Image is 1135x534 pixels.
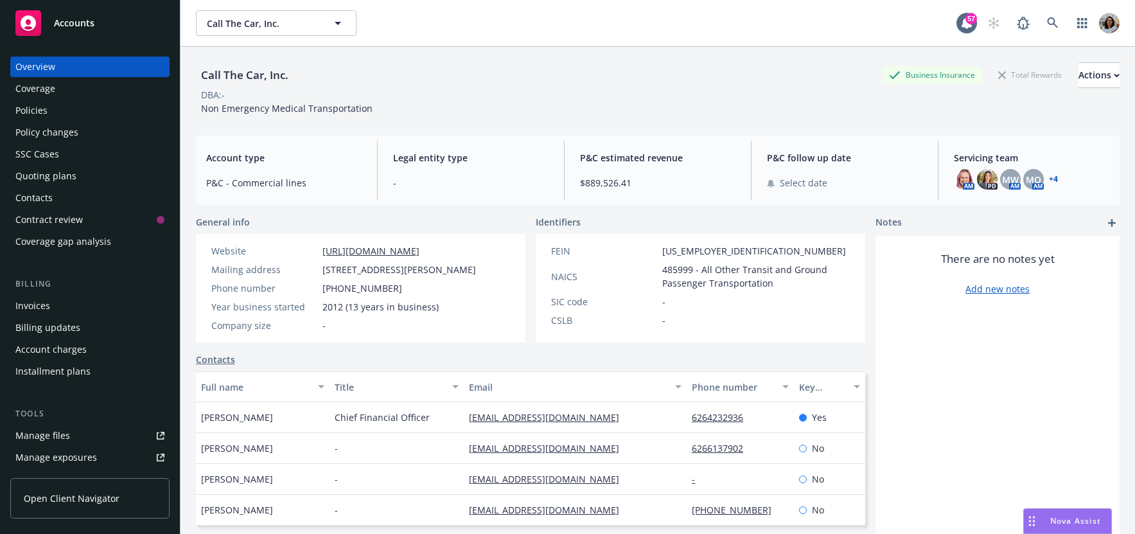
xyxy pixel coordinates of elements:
[875,215,902,231] span: Notes
[954,169,974,190] img: photo
[196,215,250,229] span: General info
[211,263,317,276] div: Mailing address
[330,371,463,402] button: Title
[54,18,94,28] span: Accounts
[794,371,865,402] button: Key contact
[977,169,998,190] img: photo
[551,244,657,258] div: FEIN
[1099,13,1120,33] img: photo
[10,407,170,420] div: Tools
[981,10,1007,36] a: Start snowing
[812,441,824,455] span: No
[15,100,48,121] div: Policies
[1049,175,1058,183] a: +4
[335,380,444,394] div: Title
[10,339,170,360] a: Account charges
[24,492,119,505] span: Open Client Navigator
[580,151,735,165] span: P&C estimated revenue
[15,188,53,208] div: Contacts
[335,411,430,424] span: Chief Financial Officer
[662,263,850,290] span: 485999 - All Other Transit and Ground Passenger Transportation
[551,314,657,327] div: CSLB
[15,317,80,338] div: Billing updates
[10,278,170,290] div: Billing
[10,425,170,446] a: Manage files
[15,447,97,468] div: Manage exposures
[211,244,317,258] div: Website
[10,447,170,468] a: Manage exposures
[1078,63,1120,87] div: Actions
[322,245,419,257] a: [URL][DOMAIN_NAME]
[812,503,824,517] span: No
[201,503,273,517] span: [PERSON_NAME]
[322,281,402,295] span: [PHONE_NUMBER]
[322,263,476,276] span: [STREET_ADDRESS][PERSON_NAME]
[335,503,338,517] span: -
[322,319,326,332] span: -
[469,504,629,516] a: [EMAIL_ADDRESS][DOMAIN_NAME]
[1010,10,1036,36] a: Report a Bug
[10,5,170,41] a: Accounts
[211,319,317,332] div: Company size
[335,472,338,486] span: -
[393,176,549,190] span: -
[965,282,1030,296] a: Add new notes
[393,151,549,165] span: Legal entity type
[201,411,273,424] span: [PERSON_NAME]
[10,144,170,165] a: SSC Cases
[780,176,827,190] span: Select date
[206,151,362,165] span: Account type
[662,295,665,308] span: -
[10,209,170,230] a: Contract review
[941,251,1055,267] span: There are no notes yet
[692,473,705,485] a: -
[211,300,317,314] div: Year business started
[992,67,1068,83] div: Total Rewards
[201,472,273,486] span: [PERSON_NAME]
[551,270,657,283] div: NAICS
[196,353,235,366] a: Contacts
[692,411,753,423] a: 6264232936
[15,57,55,77] div: Overview
[15,209,83,230] div: Contract review
[322,300,439,314] span: 2012 (13 years in business)
[15,144,59,165] div: SSC Cases
[15,122,78,143] div: Policy changes
[662,244,846,258] span: [US_EMPLOYER_IDENTIFICATION_NUMBER]
[10,361,170,382] a: Installment plans
[201,380,310,394] div: Full name
[10,57,170,77] a: Overview
[15,339,87,360] div: Account charges
[10,100,170,121] a: Policies
[580,176,735,190] span: $889,526.41
[15,166,76,186] div: Quoting plans
[954,151,1109,165] span: Servicing team
[812,472,824,486] span: No
[662,314,665,327] span: -
[1040,10,1066,36] a: Search
[201,88,225,102] div: DBA: -
[1050,515,1101,526] span: Nova Assist
[335,441,338,455] span: -
[692,442,753,454] a: 6266137902
[10,296,170,316] a: Invoices
[196,371,330,402] button: Full name
[469,442,629,454] a: [EMAIL_ADDRESS][DOMAIN_NAME]
[201,441,273,455] span: [PERSON_NAME]
[551,295,657,308] div: SIC code
[206,176,362,190] span: P&C - Commercial lines
[1069,10,1095,36] a: Switch app
[10,317,170,338] a: Billing updates
[10,188,170,208] a: Contacts
[469,411,629,423] a: [EMAIL_ADDRESS][DOMAIN_NAME]
[207,17,318,30] span: Call The Car, Inc.
[692,380,775,394] div: Phone number
[15,296,50,316] div: Invoices
[201,102,373,114] span: Non Emergency Medical Transportation
[15,425,70,446] div: Manage files
[687,371,794,402] button: Phone number
[1026,173,1041,186] span: MQ
[1023,508,1112,534] button: Nova Assist
[196,10,356,36] button: Call The Car, Inc.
